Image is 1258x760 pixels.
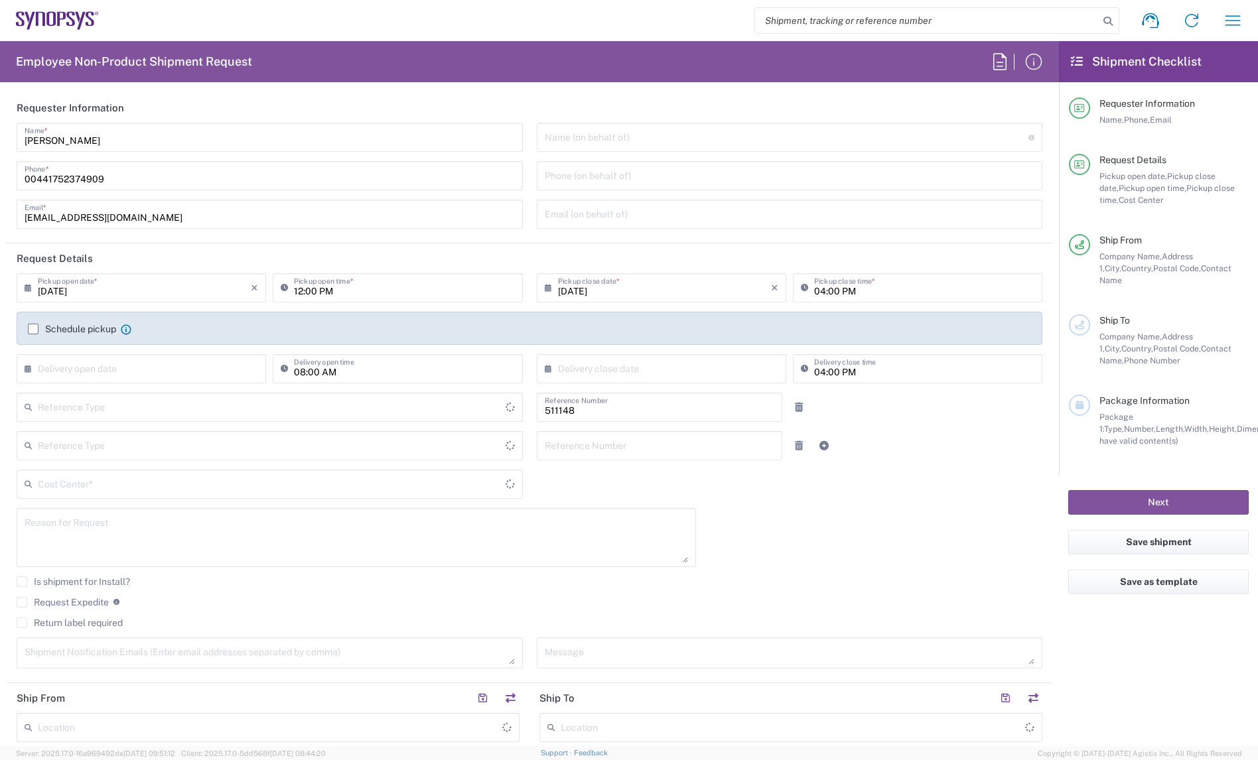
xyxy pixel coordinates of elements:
h2: Employee Non-Product Shipment Request [16,54,252,70]
span: City, [1105,263,1121,273]
span: Postal Code, [1153,263,1201,273]
a: Remove Reference [790,398,808,416]
a: Add Reference [815,436,833,455]
span: Requester Information [1099,98,1195,109]
label: Is shipment for Install? [17,576,130,587]
label: Request Expedite [17,597,109,607]
button: Next [1068,490,1249,515]
span: [DATE] 09:51:12 [123,749,175,757]
span: Copyright © [DATE]-[DATE] Agistix Inc., All Rights Reserved [1038,747,1242,759]
span: Company Name, [1099,332,1162,342]
span: Phone Number [1124,355,1180,365]
span: Email [1150,115,1172,125]
span: Server: 2025.17.0-16a969492de [16,749,175,757]
span: Width, [1184,424,1209,434]
label: Schedule pickup [28,324,116,334]
span: Height, [1209,424,1237,434]
button: Save as template [1068,570,1249,594]
i: × [251,277,258,298]
span: Phone, [1124,115,1150,125]
a: Feedback [574,749,608,757]
span: Length, [1156,424,1184,434]
label: Return label required [17,617,123,628]
h2: Ship To [539,692,575,705]
span: Type, [1104,424,1124,434]
span: Pickup open time, [1119,183,1186,193]
a: Support [541,749,574,757]
span: Request Details [1099,155,1166,165]
span: [DATE] 08:44:20 [270,749,326,757]
span: Number, [1124,424,1156,434]
span: Ship From [1099,235,1142,245]
h2: Request Details [17,252,93,265]
span: Country, [1121,263,1153,273]
span: Postal Code, [1153,344,1201,353]
button: Save shipment [1068,530,1249,554]
h2: Requester Information [17,101,124,115]
span: Ship To [1099,315,1130,326]
span: Name, [1099,115,1124,125]
span: Pickup open date, [1099,171,1167,181]
span: Package 1: [1099,412,1133,434]
span: Cost Center [1119,195,1164,205]
span: City, [1105,344,1121,353]
span: Client: 2025.17.0-5dd568f [181,749,326,757]
input: Shipment, tracking or reference number [755,8,1099,33]
span: Country, [1121,344,1153,353]
a: Remove Reference [790,436,808,455]
span: Package Information [1099,395,1190,406]
span: Company Name, [1099,251,1162,261]
h2: Shipment Checklist [1071,54,1202,70]
h2: Ship From [17,692,65,705]
i: × [771,277,778,298]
